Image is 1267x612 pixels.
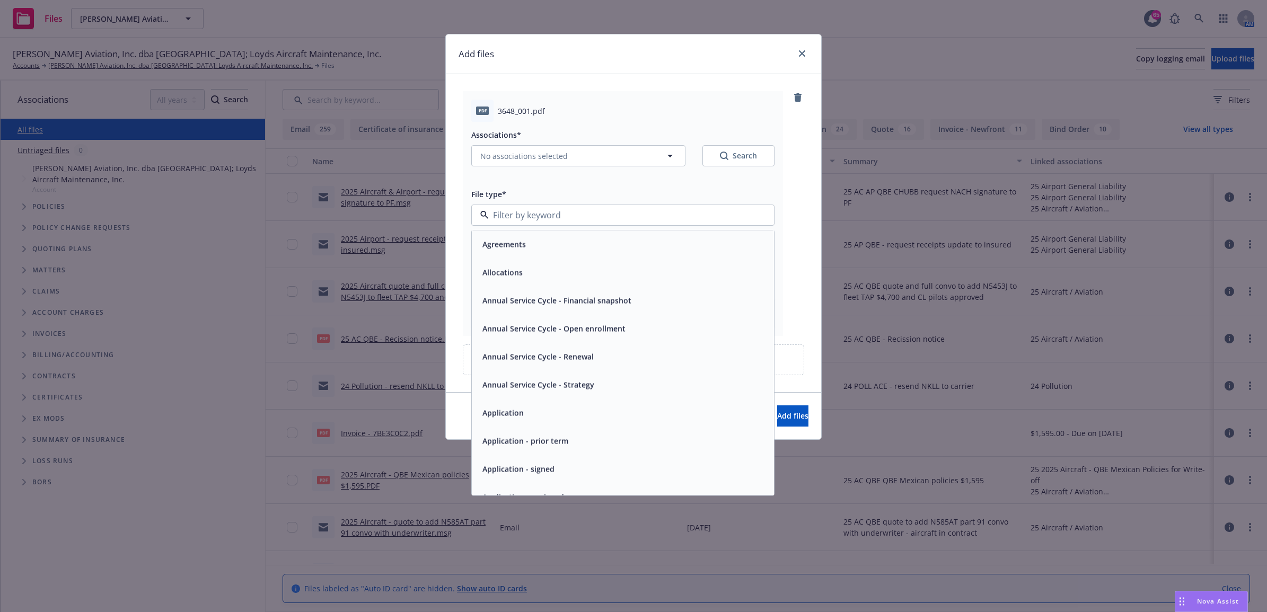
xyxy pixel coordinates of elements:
a: close [796,47,808,60]
button: Application - unsigned [482,492,564,503]
button: Allocations [482,267,523,278]
span: Nova Assist [1197,597,1239,606]
button: Application - signed [482,464,555,475]
button: SearchSearch [702,145,775,166]
input: Filter by keyword [489,209,753,221]
button: Annual Service Cycle - Strategy [482,379,594,391]
span: Add files [777,411,808,421]
button: Nova Assist [1175,591,1248,612]
span: 3648_001.pdf [498,105,545,117]
button: Application [482,407,524,419]
span: pdf [476,107,489,114]
div: Search [720,150,757,161]
button: Annual Service Cycle - Financial snapshot [482,295,631,306]
a: remove [791,91,804,104]
div: Upload new files [463,344,804,375]
span: File type* [471,189,506,199]
span: Associations* [471,130,521,140]
button: Annual Service Cycle - Open enrollment [482,323,626,334]
span: No associations selected [480,150,568,162]
button: No associations selected [471,145,685,166]
div: Drag to move [1175,591,1189,611]
button: Agreements [482,239,526,250]
svg: Search [720,152,728,160]
h1: Add files [459,47,494,61]
button: Application - prior term [482,436,568,447]
button: Add files [777,405,808,427]
button: Annual Service Cycle - Renewal [482,351,594,362]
